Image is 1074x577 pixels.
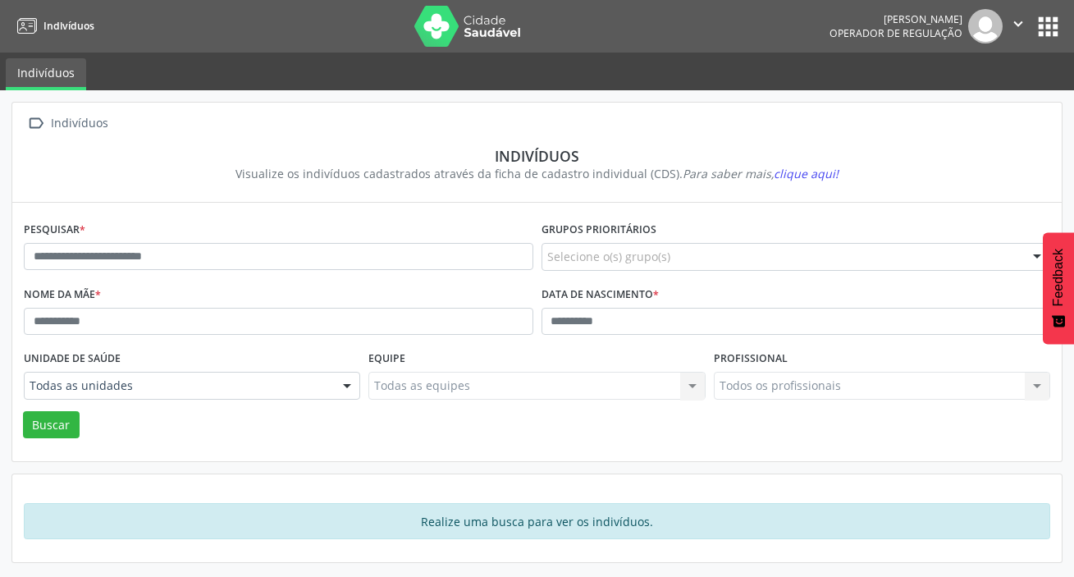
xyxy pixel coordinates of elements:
[35,165,1039,182] div: Visualize os indivíduos cadastrados através da ficha de cadastro individual (CDS).
[1003,9,1034,44] button: 
[683,166,839,181] i: Para saber mais,
[368,346,405,372] label: Equipe
[48,112,111,135] div: Indivíduos
[714,346,788,372] label: Profissional
[1043,232,1074,344] button: Feedback - Mostrar pesquisa
[30,378,327,394] span: Todas as unidades
[35,147,1039,165] div: Indivíduos
[23,411,80,439] button: Buscar
[1034,12,1063,41] button: apps
[542,218,656,243] label: Grupos prioritários
[829,12,962,26] div: [PERSON_NAME]
[968,9,1003,44] img: img
[24,346,121,372] label: Unidade de saúde
[1051,249,1066,306] span: Feedback
[24,503,1050,539] div: Realize uma busca para ver os indivíduos.
[24,282,101,308] label: Nome da mãe
[24,112,111,135] a:  Indivíduos
[6,58,86,90] a: Indivíduos
[829,26,962,40] span: Operador de regulação
[1009,15,1027,33] i: 
[43,19,94,33] span: Indivíduos
[542,282,659,308] label: Data de nascimento
[24,112,48,135] i: 
[24,218,85,243] label: Pesquisar
[547,248,670,265] span: Selecione o(s) grupo(s)
[774,166,839,181] span: clique aqui!
[11,12,94,39] a: Indivíduos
